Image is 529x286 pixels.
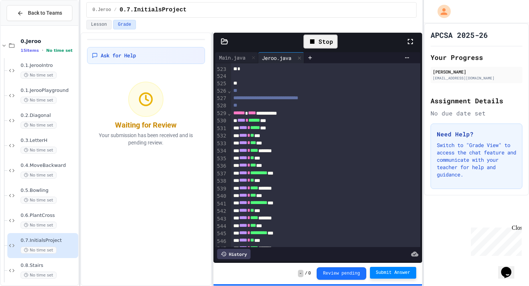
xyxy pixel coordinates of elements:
[119,6,186,14] span: 0.7.InitialsProject
[215,155,227,162] div: 535
[7,5,72,21] button: Back to Teams
[21,147,57,154] span: No time set
[21,137,77,144] span: 0.3.LetterH
[215,117,227,125] div: 530
[21,237,77,244] span: 0.7.InitialsProject
[215,200,227,208] div: 541
[46,48,73,53] span: No time set
[215,80,227,87] div: 525
[370,267,416,279] button: Submit Answer
[468,225,522,256] iframe: chat widget
[113,20,136,29] button: Grade
[21,162,77,169] span: 0.4.MoveBackward
[431,109,522,118] div: No due date set
[21,38,77,44] span: 0.Jeroo
[215,73,227,80] div: 524
[215,238,227,245] div: 546
[93,7,111,13] span: 0.Jeroo
[101,52,136,59] span: Ask for Help
[215,147,227,155] div: 534
[437,142,516,178] p: Switch to "Grade View" to access the chat feature and communicate with your teacher for help and ...
[215,185,227,193] div: 539
[498,257,522,279] iframe: chat widget
[258,54,295,62] div: Jeroo.java
[317,267,366,280] button: Review pending
[215,208,227,215] div: 542
[433,68,520,75] div: [PERSON_NAME]
[21,122,57,129] span: No time set
[21,187,77,194] span: 0.5.Bowling
[215,178,227,185] div: 538
[308,271,311,276] span: 0
[42,47,43,53] span: •
[215,125,227,132] div: 531
[115,120,177,130] div: Waiting for Review
[21,97,57,104] span: No time set
[215,87,227,95] div: 526
[21,272,57,279] span: No time set
[431,96,522,106] h2: Assignment Details
[258,52,304,63] div: Jeroo.java
[215,110,227,117] div: 529
[215,215,227,223] div: 543
[21,112,77,119] span: 0.2.Diagonal
[215,102,227,110] div: 528
[215,54,249,61] div: Main.java
[21,172,57,179] span: No time set
[21,48,39,53] span: 15 items
[303,35,338,49] div: Stop
[227,88,231,94] span: Fold line
[215,132,227,140] div: 532
[215,162,227,170] div: 536
[21,212,77,219] span: 0.6.PlantCross
[86,20,112,29] button: Lesson
[21,262,77,269] span: 0.8.Stairs
[431,30,488,40] h1: APCSA 2025-26
[437,130,516,139] h3: Need Help?
[21,72,57,79] span: No time set
[21,247,57,254] span: No time set
[431,52,522,62] h2: Your Progress
[21,87,77,94] span: 0.1.JerooPlayground
[3,3,51,47] div: Chat with us now!Close
[215,140,227,147] div: 533
[298,270,303,277] span: -
[91,132,201,146] p: Your submission has been received and is pending review.
[21,62,77,69] span: 0.1.JerooIntro
[217,249,251,259] div: History
[215,193,227,200] div: 540
[433,75,520,81] div: [EMAIL_ADDRESS][DOMAIN_NAME]
[430,3,453,20] div: My Account
[215,230,227,237] div: 545
[215,245,227,253] div: 547
[305,271,307,276] span: /
[376,270,410,276] span: Submit Answer
[215,52,258,63] div: Main.java
[215,223,227,230] div: 544
[28,9,62,17] span: Back to Teams
[215,170,227,178] div: 537
[21,197,57,204] span: No time set
[227,110,231,116] span: Fold line
[215,66,227,73] div: 523
[21,222,57,229] span: No time set
[114,7,116,13] span: /
[215,95,227,102] div: 527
